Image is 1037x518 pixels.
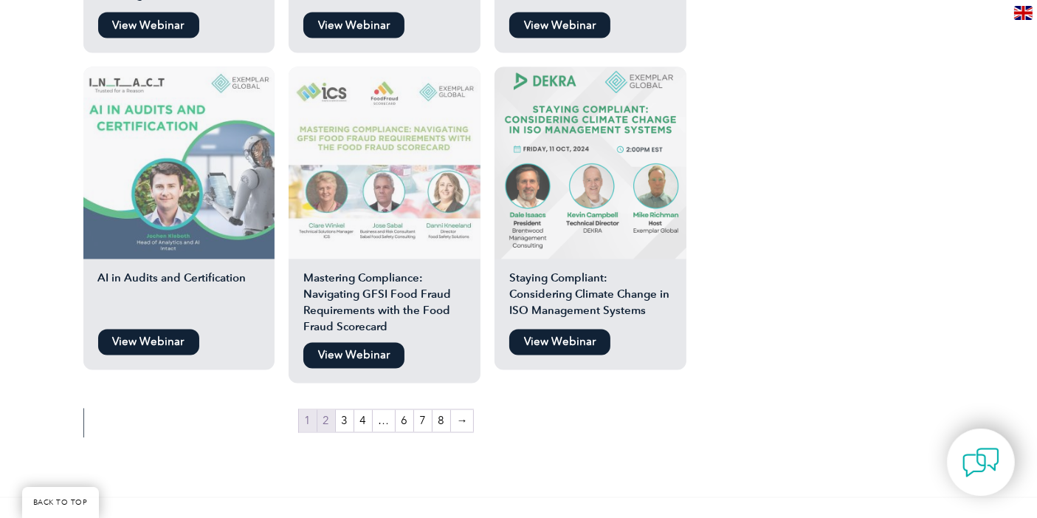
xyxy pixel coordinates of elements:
span: Page 1 [299,410,317,432]
a: Page 3 [336,410,354,432]
a: AI in Audits and Certification [83,67,275,322]
img: food fraud [289,67,480,259]
h2: Staying Compliant: Considering Climate Change in ISO Management Systems [495,270,686,322]
a: View Webinar [509,13,610,38]
a: View Webinar [98,13,199,38]
nav: Product Pagination [83,409,689,438]
a: View Webinar [303,13,404,38]
a: Page 6 [396,410,413,432]
a: Staying Compliant: Considering Climate Change in ISO Management Systems [495,67,686,322]
a: BACK TO TOP [22,487,99,518]
a: Page 7 [414,410,432,432]
a: View Webinar [509,330,610,355]
img: en [1014,6,1033,20]
img: iso [495,67,686,259]
h2: Mastering Compliance: Navigating GFSI Food Fraud Requirements with the Food Fraud Scorecard [289,270,480,335]
img: AI audit [83,67,275,259]
a: → [451,410,473,432]
img: contact-chat.png [962,444,999,481]
a: Page 4 [354,410,372,432]
a: Mastering Compliance: Navigating GFSI Food Fraud Requirements with the Food Fraud Scorecard [289,67,480,335]
a: View Webinar [303,343,404,369]
span: … [373,410,395,432]
a: Page 2 [317,410,335,432]
h2: AI in Audits and Certification [83,270,275,322]
a: View Webinar [98,330,199,355]
a: Page 8 [433,410,450,432]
